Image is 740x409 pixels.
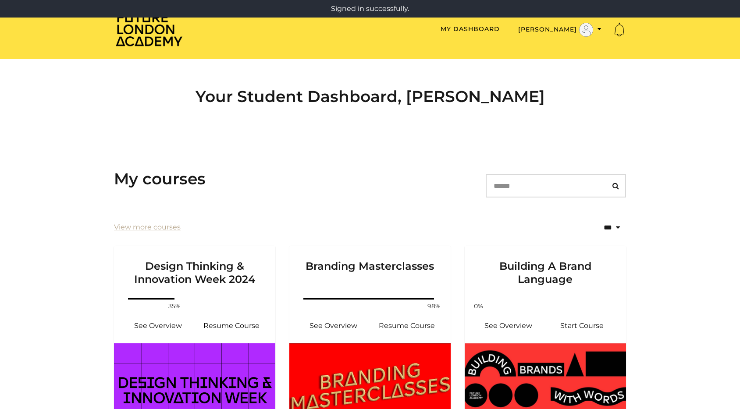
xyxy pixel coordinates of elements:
[300,246,440,286] h3: Branding Masterclasses
[114,246,275,296] a: Design Thinking & Innovation Week 2024
[114,87,626,106] h2: Your Student Dashboard, [PERSON_NAME]
[516,22,604,37] button: Toggle menu
[4,4,736,14] p: Signed in successfully.
[465,246,626,296] a: Building A Brand Language
[423,302,445,311] span: 98%
[475,246,615,286] h3: Building A Brand Language
[289,246,451,296] a: Branding Masterclasses
[468,302,489,311] span: 0%
[566,216,626,239] select: status
[125,246,265,286] h3: Design Thinking & Innovation Week 2024
[121,315,195,336] a: Design Thinking & Innovation Week 2024: See Overview
[441,25,500,33] a: My Dashboard
[195,315,268,336] a: Design Thinking & Innovation Week 2024: Resume Course
[114,11,184,47] img: Home Page
[164,302,185,311] span: 35%
[296,315,370,336] a: Branding Masterclasses: See Overview
[545,315,619,336] a: Building A Brand Language: Resume Course
[114,222,181,233] a: View more courses
[472,315,545,336] a: Building A Brand Language: See Overview
[114,169,206,188] h3: My courses
[370,315,444,336] a: Branding Masterclasses: Resume Course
